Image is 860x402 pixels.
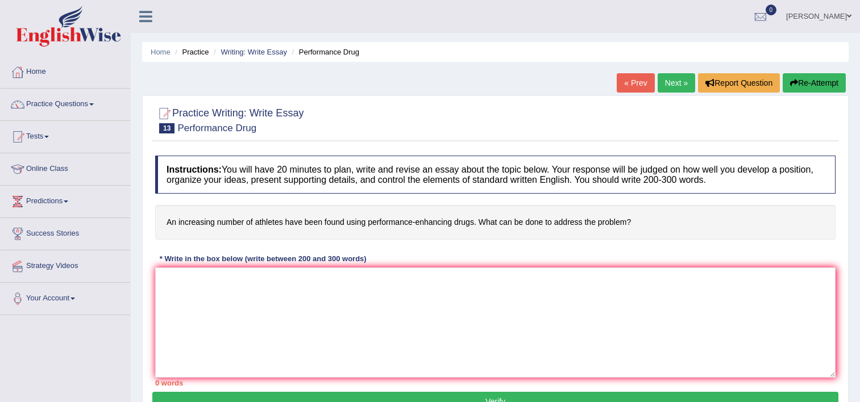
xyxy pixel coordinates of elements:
li: Practice [172,47,209,57]
a: Practice Questions [1,89,130,117]
a: Home [1,56,130,85]
button: Re-Attempt [783,73,846,93]
a: Tests [1,121,130,149]
b: Instructions: [167,165,222,174]
span: 0 [766,5,777,15]
small: Performance Drug [177,123,256,133]
a: Success Stories [1,218,130,246]
a: Your Account [1,283,130,311]
a: Home [151,48,171,56]
a: « Prev [617,73,654,93]
a: Predictions [1,186,130,214]
a: Next » [658,73,695,93]
h4: You will have 20 minutes to plan, write and revise an essay about the topic below. Your response ... [155,156,836,194]
h4: An increasing number of athletes have been found using performance-enhancing drugs. What can be d... [155,205,836,240]
a: Online Class [1,153,130,182]
a: Strategy Videos [1,250,130,279]
li: Performance Drug [289,47,359,57]
h2: Practice Writing: Write Essay [155,105,304,133]
button: Report Question [698,73,780,93]
span: 13 [159,123,175,133]
div: 0 words [155,378,836,388]
div: * Write in the box below (write between 200 and 300 words) [155,254,371,265]
a: Writing: Write Essay [221,48,287,56]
